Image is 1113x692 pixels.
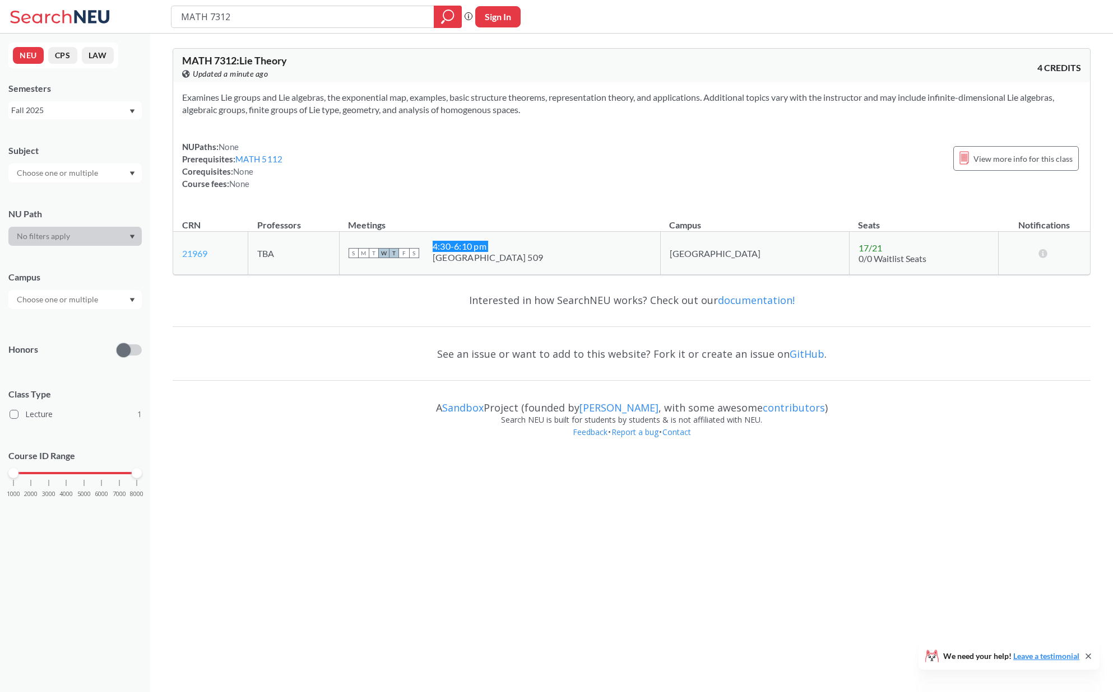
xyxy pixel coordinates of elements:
[173,338,1091,370] div: See an issue or want to add to this website? Fork it or create an issue on .
[8,388,142,400] span: Class Type
[8,163,142,183] div: Dropdown arrow
[182,141,282,190] div: NUPaths: Prerequisites: Corequisites: Course fees:
[130,491,143,497] span: 8000
[579,401,658,414] a: [PERSON_NAME]
[59,491,73,497] span: 4000
[233,166,253,176] span: None
[77,491,91,497] span: 5000
[11,104,128,116] div: Fall 2025
[434,6,462,28] div: magnifying glass
[182,91,1081,116] section: Examines Lie groups and Lie algebras, the exponential map, examples, basic structure theorems, re...
[8,227,142,246] div: Dropdown arrow
[790,347,824,361] a: GitHub
[433,252,543,263] div: [GEOGRAPHIC_DATA] 509
[409,248,419,258] span: S
[95,491,108,497] span: 6000
[441,9,455,25] svg: magnifying glass
[859,242,882,253] span: 17 / 21
[8,290,142,309] div: Dropdown arrow
[442,401,484,414] a: Sandbox
[8,208,142,220] div: NU Path
[7,491,20,497] span: 1000
[763,401,825,414] a: contributors
[8,144,142,157] div: Subject
[359,248,369,258] span: M
[1013,651,1079,661] a: Leave a testimonial
[229,179,249,189] span: None
[182,219,201,231] div: CRN
[611,427,659,437] a: Report a bug
[24,491,38,497] span: 2000
[399,248,409,258] span: F
[662,427,692,437] a: Contact
[82,47,114,64] button: LAW
[849,208,998,232] th: Seats
[137,408,142,420] span: 1
[998,208,1090,232] th: Notifications
[11,166,105,180] input: Choose one or multiple
[219,142,239,152] span: None
[248,208,340,232] th: Professors
[8,450,142,462] p: Course ID Range
[129,109,135,114] svg: Dropdown arrow
[973,152,1073,166] span: View more info for this class
[660,208,849,232] th: Campus
[129,235,135,239] svg: Dropdown arrow
[1037,62,1081,74] span: 4 CREDITS
[42,491,55,497] span: 3000
[182,248,207,259] a: 21969
[182,54,287,67] span: MATH 7312 : Lie Theory
[173,284,1091,316] div: Interested in how SearchNEU works? Check out our
[572,427,608,437] a: Feedback
[173,391,1091,414] div: A Project (founded by , with some awesome )
[8,82,142,95] div: Semesters
[48,47,77,64] button: CPS
[113,491,126,497] span: 7000
[173,426,1091,455] div: • •
[248,232,340,275] td: TBA
[943,652,1079,660] span: We need your help!
[193,68,268,80] span: Updated a minute ago
[10,407,142,422] label: Lecture
[13,47,44,64] button: NEU
[433,241,543,252] div: 4:30 - 6:10 pm
[8,101,142,119] div: Fall 2025Dropdown arrow
[11,293,105,306] input: Choose one or multiple
[379,248,389,258] span: W
[129,171,135,176] svg: Dropdown arrow
[718,293,795,307] a: documentation!
[349,248,359,258] span: S
[235,154,282,164] a: MATH 5112
[339,208,660,232] th: Meetings
[660,232,849,275] td: [GEOGRAPHIC_DATA]
[369,248,379,258] span: T
[173,414,1091,426] div: Search NEU is built for students by students & is not affiliated with NEU.
[180,7,426,26] input: Class, professor, course number, "phrase"
[389,248,399,258] span: T
[8,271,142,283] div: Campus
[475,6,521,27] button: Sign In
[859,253,926,264] span: 0/0 Waitlist Seats
[129,298,135,302] svg: Dropdown arrow
[8,343,38,356] p: Honors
